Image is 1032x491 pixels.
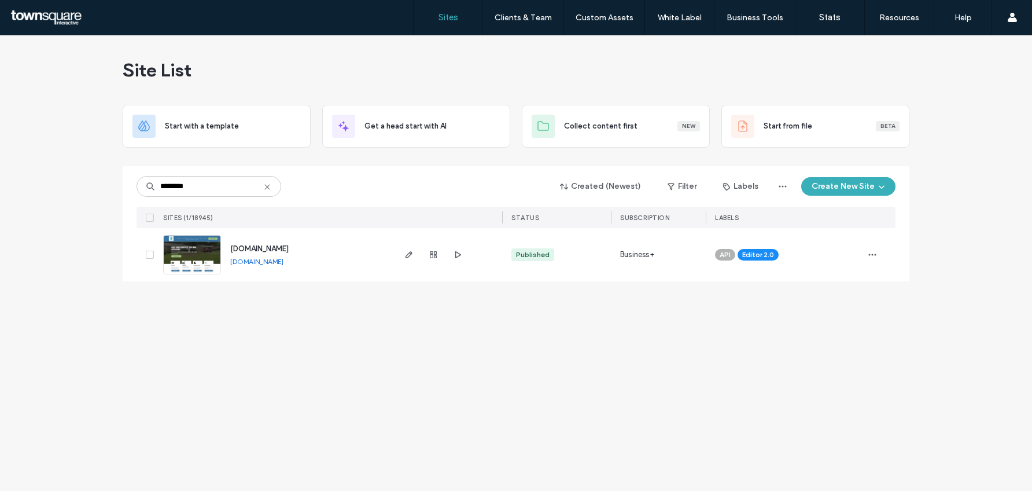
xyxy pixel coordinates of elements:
[230,257,283,266] a: [DOMAIN_NAME]
[656,177,708,196] button: Filter
[123,58,191,82] span: Site List
[364,120,447,132] span: Get a head start with AI
[165,120,239,132] span: Start with a template
[27,8,50,19] span: Help
[620,214,669,222] span: SUBSCRIPTION
[658,13,702,23] label: White Label
[620,249,654,261] span: Business+
[230,244,289,253] a: [DOMAIN_NAME]
[715,214,739,222] span: LABELS
[550,177,651,196] button: Created (Newest)
[713,177,769,196] button: Labels
[727,13,783,23] label: Business Tools
[495,13,552,23] label: Clients & Team
[764,120,812,132] span: Start from file
[879,13,919,23] label: Resources
[801,177,895,196] button: Create New Site
[163,214,213,222] span: SITES (1/18945)
[576,13,633,23] label: Custom Assets
[954,13,972,23] label: Help
[123,105,311,148] div: Start with a template
[720,250,731,260] span: API
[742,250,774,260] span: Editor 2.0
[564,120,637,132] span: Collect content first
[438,12,458,23] label: Sites
[876,121,900,131] div: Beta
[819,12,841,23] label: Stats
[677,121,700,131] div: New
[322,105,510,148] div: Get a head start with AI
[511,214,539,222] span: STATUS
[721,105,909,148] div: Start from fileBeta
[522,105,710,148] div: Collect content firstNew
[516,250,550,260] div: Published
